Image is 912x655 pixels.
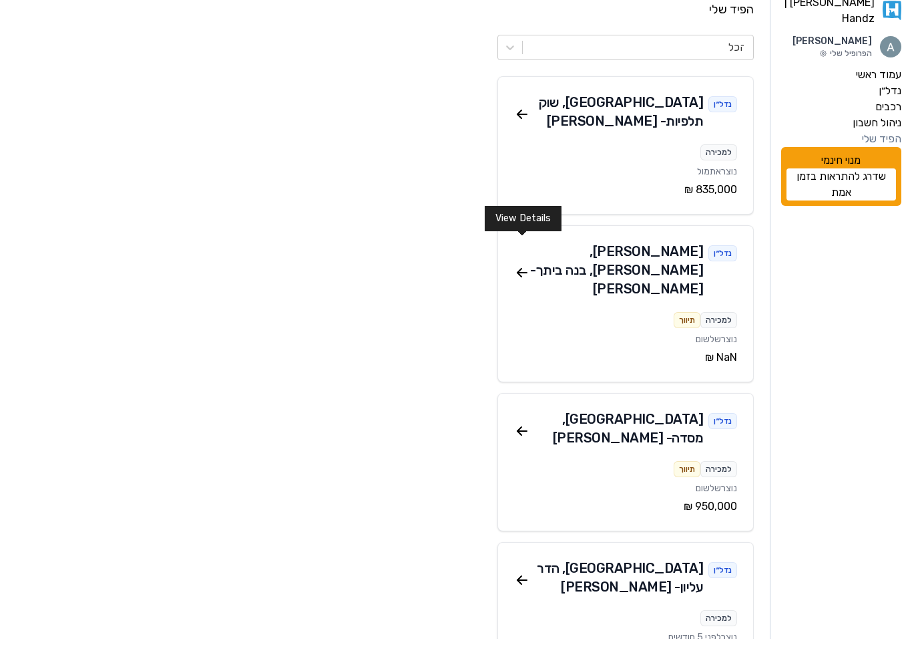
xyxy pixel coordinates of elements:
[696,499,737,510] span: נוצר שלשום
[700,328,737,344] div: למכירה
[879,99,901,115] label: נדל״ן
[530,109,704,146] div: [GEOGRAPHIC_DATA] , שוק תלפיות - [PERSON_NAME]
[708,112,737,128] div: נדל״ן
[530,575,704,612] div: [GEOGRAPHIC_DATA] , הדר עליון - [PERSON_NAME]
[708,429,737,445] div: נדל״ן
[792,64,872,75] p: הפרופיל שלי
[674,477,700,493] div: תיווך
[781,99,901,115] a: נדל״ן
[781,115,901,131] a: רכבים
[696,350,737,361] span: נוצר שלשום
[781,147,901,163] a: הפיד שלי
[875,115,901,131] label: רכבים
[708,578,737,594] div: נדל״ן
[781,131,901,147] a: ניהול חשבון
[530,258,704,314] div: [PERSON_NAME] , [PERSON_NAME], בנה ביתך - [PERSON_NAME]
[856,83,901,99] label: עמוד ראשי
[781,51,901,75] a: תמונת פרופיל[PERSON_NAME]הפרופיל שלי
[781,83,901,99] a: עמוד ראשי
[16,16,754,35] h1: הפיד שלי
[514,366,737,382] div: ‏NaN ‏₪
[786,184,896,217] a: שדרג להתראות בזמן אמת
[514,198,737,214] div: ‏835,000 ‏₪
[880,52,901,74] img: תמונת פרופיל
[700,477,737,493] div: למכירה
[781,11,901,43] a: [PERSON_NAME] | Handz
[514,515,737,531] div: ‏950,000 ‏₪
[697,182,737,193] span: נוצר אתמול
[853,131,901,147] label: ניהול חשבון
[700,160,737,176] div: למכירה
[862,147,901,163] label: הפיד שלי
[674,328,700,344] div: תיווך
[700,626,737,642] div: למכירה
[708,261,737,277] div: נדל״ן
[530,426,704,463] div: [GEOGRAPHIC_DATA] , מסדה - [PERSON_NAME]
[781,163,901,222] div: מנוי חינמי
[792,51,872,64] p: [PERSON_NAME]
